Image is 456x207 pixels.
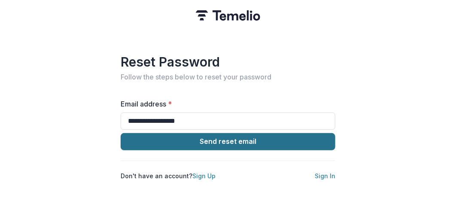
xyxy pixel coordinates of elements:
a: Sign In [315,172,335,180]
a: Sign Up [192,172,216,180]
h1: Reset Password [121,54,335,70]
p: Don't have an account? [121,171,216,180]
button: Send reset email [121,133,335,150]
h2: Follow the steps below to reset your password [121,73,335,81]
img: Temelio [196,10,260,21]
label: Email address [121,99,330,109]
